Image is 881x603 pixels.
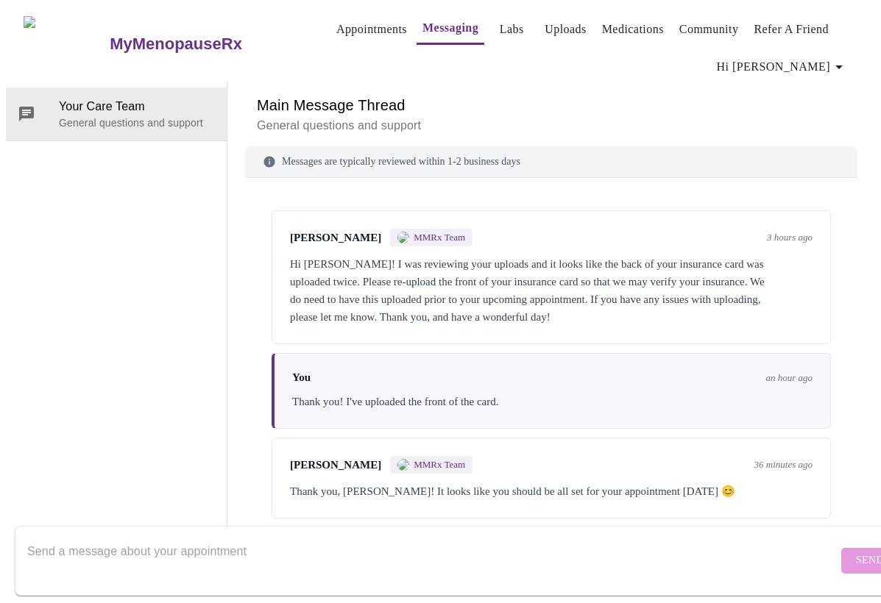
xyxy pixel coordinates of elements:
button: Labs [488,15,535,44]
button: Refer a Friend [748,15,835,44]
a: Medications [602,19,664,40]
img: MyMenopauseRx Logo [24,16,108,71]
div: Messages are typically reviewed within 1-2 business days [245,146,857,178]
span: [PERSON_NAME] [290,459,381,471]
span: 3 hours ago [767,232,813,243]
div: Hi [PERSON_NAME]! I was reviewing your uploads and it looks like the back of your insurance card ... [290,255,813,326]
div: Your Care TeamGeneral questions and support [6,88,227,140]
span: [PERSON_NAME] [290,232,381,244]
img: MMRX [397,232,409,243]
button: Appointments [330,15,413,44]
a: Uploads [545,19,587,40]
a: Appointments [336,19,407,40]
div: Thank you, [PERSON_NAME]! It looks like you should be all set for your appointment [DATE] 😊 [290,482,813,500]
button: Hi [PERSON_NAME] [711,52,854,82]
a: Community [679,19,739,40]
img: MMRX [397,459,409,471]
button: Medications [596,15,670,44]
span: 36 minutes ago [754,459,813,471]
span: MMRx Team [414,232,465,243]
h3: MyMenopauseRx [110,35,242,54]
span: an hour ago [765,372,813,384]
a: Labs [500,19,524,40]
p: General questions and support [59,115,215,130]
button: Community [673,15,745,44]
span: MMRx Team [414,459,465,471]
a: Messaging [422,18,478,38]
a: MyMenopauseRx [108,18,301,70]
div: Thank you! I've uploaded the front of the card. [292,393,813,410]
span: Hi [PERSON_NAME] [717,57,848,77]
button: Messaging [417,13,484,45]
span: Your Care Team [59,98,215,115]
h6: Main Message Thread [257,93,846,117]
button: Uploads [539,15,592,44]
textarea: Send a message about your appointment [27,537,838,584]
a: Refer a Friend [754,19,829,40]
p: General questions and support [257,117,846,135]
span: You [292,371,311,384]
